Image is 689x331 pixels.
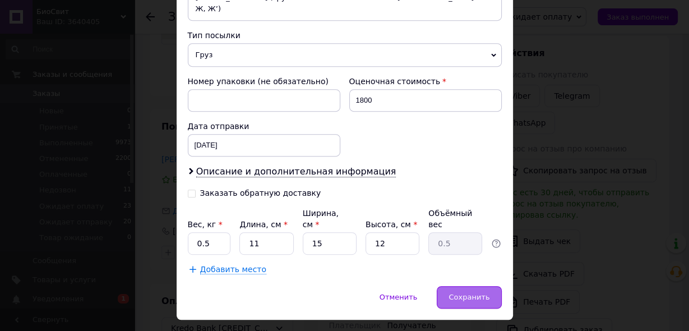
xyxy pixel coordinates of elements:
span: Груз [188,43,502,67]
label: Высота, см [366,220,417,229]
label: Длина, см [239,220,287,229]
div: Объёмный вес [428,208,482,230]
span: Добавить место [200,265,267,274]
div: Оценочная стоимость [349,76,502,87]
label: Вес, кг [188,220,223,229]
label: Ширина, см [303,209,339,229]
div: Дата отправки [188,121,340,132]
span: Тип посылки [188,31,241,40]
div: Номер упаковки (не обязательно) [188,76,340,87]
span: Отменить [380,293,418,301]
span: Описание и дополнительная информация [196,166,396,177]
span: Сохранить [448,293,489,301]
div: Заказать обратную доставку [200,189,321,198]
